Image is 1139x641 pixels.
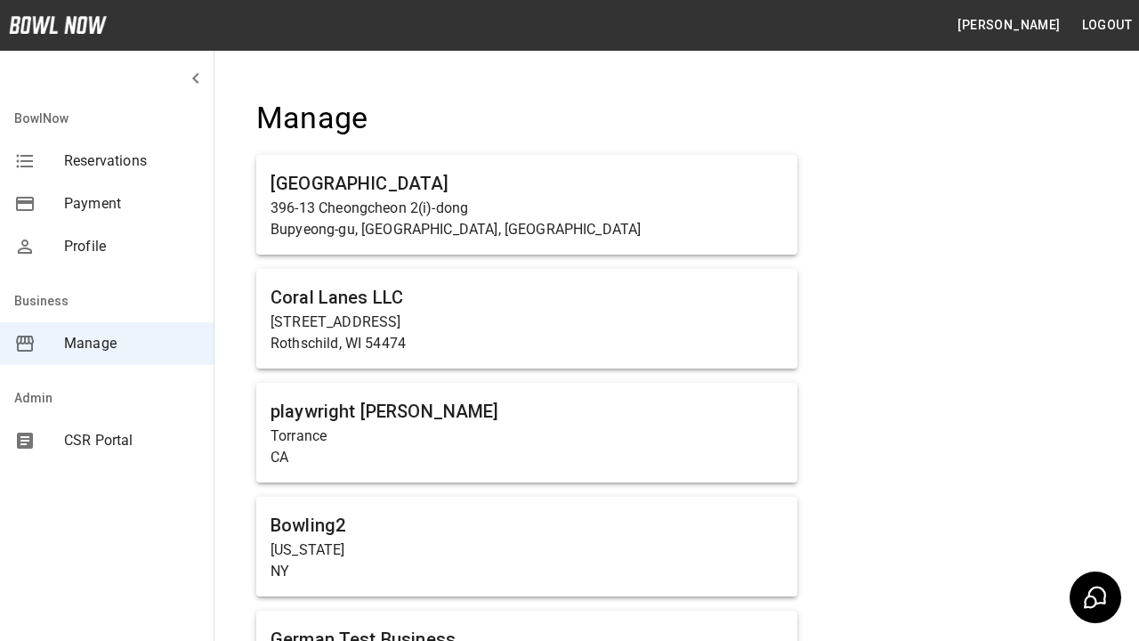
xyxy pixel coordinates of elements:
[271,426,783,447] p: Torrance
[64,150,199,172] span: Reservations
[271,169,783,198] h6: [GEOGRAPHIC_DATA]
[9,16,107,34] img: logo
[271,198,783,219] p: 396-13 Cheongcheon 2(i)-dong
[64,333,199,354] span: Manage
[64,193,199,215] span: Payment
[271,447,783,468] p: CA
[271,397,783,426] h6: playwright [PERSON_NAME]
[1075,9,1139,42] button: Logout
[271,283,783,312] h6: Coral Lanes LLC
[64,430,199,451] span: CSR Portal
[271,561,783,582] p: NY
[271,333,783,354] p: Rothschild, WI 54474
[256,100,797,137] h4: Manage
[271,511,783,540] h6: Bowling2
[64,236,199,257] span: Profile
[271,540,783,561] p: [US_STATE]
[271,219,783,240] p: Bupyeong-gu, [GEOGRAPHIC_DATA], [GEOGRAPHIC_DATA]
[950,9,1067,42] button: [PERSON_NAME]
[271,312,783,333] p: [STREET_ADDRESS]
